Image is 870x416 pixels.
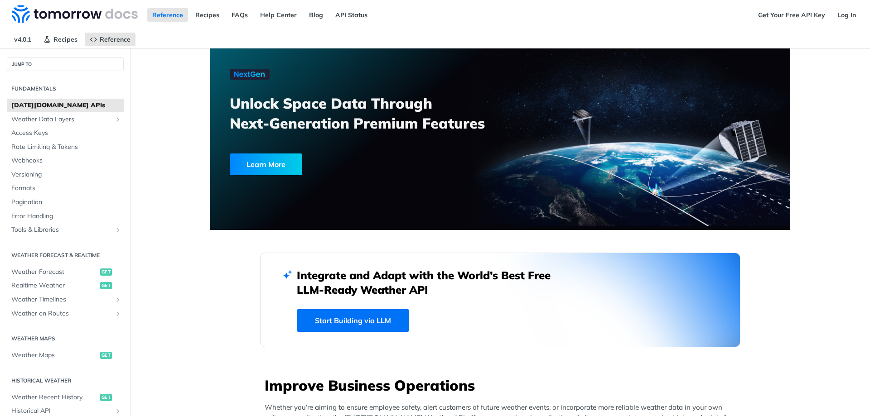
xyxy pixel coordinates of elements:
a: Log In [832,8,861,22]
span: Rate Limiting & Tokens [11,143,121,152]
span: Versioning [11,170,121,179]
div: Learn More [230,153,302,175]
a: Blog [304,8,328,22]
span: Weather on Routes [11,309,112,318]
a: Weather TimelinesShow subpages for Weather Timelines [7,293,124,306]
h2: Weather Maps [7,335,124,343]
span: Reference [100,35,130,43]
a: Reference [147,8,188,22]
span: Pagination [11,198,121,207]
button: Show subpages for Weather on Routes [114,310,121,317]
a: Recipes [39,33,82,46]
a: Pagination [7,196,124,209]
a: Start Building via LLM [297,309,409,332]
a: Formats [7,182,124,195]
h2: Historical Weather [7,377,124,385]
h2: Integrate and Adapt with the World’s Best Free LLM-Ready Weather API [297,268,564,297]
span: Weather Data Layers [11,115,112,124]
a: Recipes [190,8,224,22]
span: Tools & Libraries [11,225,112,234]
span: Access Keys [11,129,121,138]
span: get [100,282,112,289]
a: Error Handling [7,210,124,223]
span: Webhooks [11,156,121,165]
span: get [100,268,112,276]
a: Webhooks [7,154,124,167]
a: API Status [330,8,372,22]
a: FAQs [227,8,253,22]
h2: Fundamentals [7,85,124,93]
span: Formats [11,184,121,193]
span: get [100,352,112,359]
a: Reference [85,33,135,46]
a: Realtime Weatherget [7,279,124,292]
span: Weather Timelines [11,295,112,304]
a: Weather Forecastget [7,265,124,279]
button: JUMP TO [7,57,124,71]
img: NextGen [230,69,270,80]
a: Versioning [7,168,124,182]
h3: Improve Business Operations [265,375,740,395]
a: Weather Recent Historyget [7,391,124,404]
a: Weather on RoutesShow subpages for Weather on Routes [7,307,124,320]
span: Weather Forecast [11,268,98,277]
span: [DATE][DOMAIN_NAME] APIs [11,101,121,110]
a: Tools & LibrariesShow subpages for Tools & Libraries [7,223,124,237]
span: Error Handling [11,212,121,221]
a: Help Center [255,8,302,22]
span: Weather Recent History [11,393,98,402]
a: Get Your Free API Key [753,8,830,22]
h2: Weather Forecast & realtime [7,251,124,259]
button: Show subpages for Weather Timelines [114,296,121,303]
span: Weather Maps [11,351,98,360]
a: Learn More [230,153,454,175]
a: Access Keys [7,126,124,140]
span: Recipes [53,35,77,43]
span: v4.0.1 [9,33,36,46]
span: Realtime Weather [11,281,98,290]
button: Show subpages for Tools & Libraries [114,226,121,234]
button: Show subpages for Historical API [114,407,121,415]
h3: Unlock Space Data Through Next-Generation Premium Features [230,93,510,133]
a: Weather Mapsget [7,349,124,362]
a: Rate Limiting & Tokens [7,140,124,154]
a: Weather Data LayersShow subpages for Weather Data Layers [7,113,124,126]
button: Show subpages for Weather Data Layers [114,116,121,123]
span: Historical API [11,406,112,416]
span: get [100,394,112,401]
a: [DATE][DOMAIN_NAME] APIs [7,99,124,112]
img: Tomorrow.io Weather API Docs [12,5,138,23]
